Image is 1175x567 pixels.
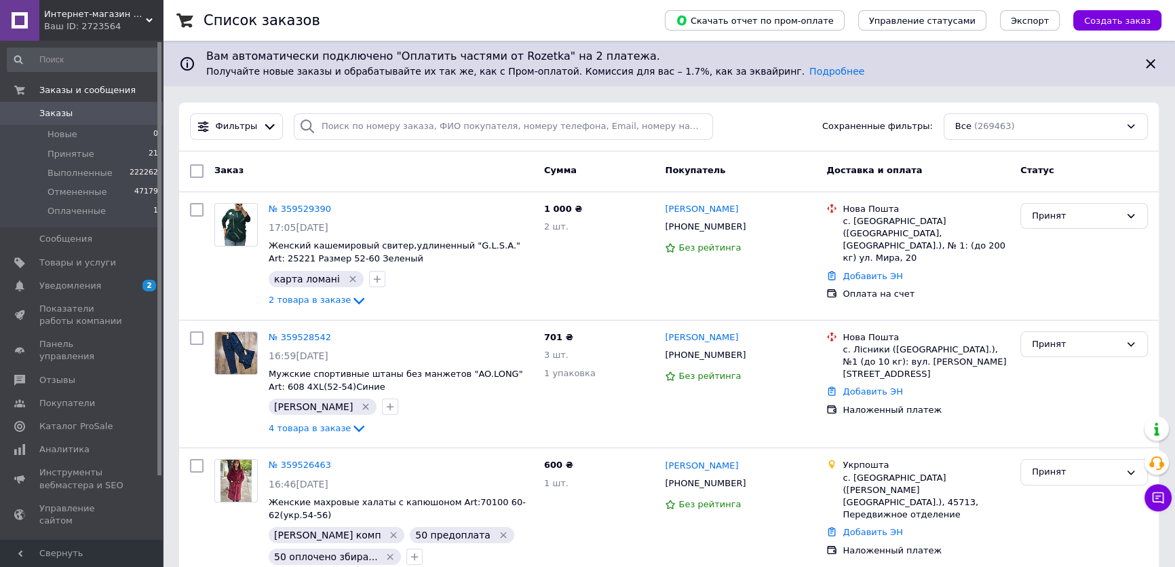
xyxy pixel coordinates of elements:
div: Принят [1032,337,1120,352]
a: Добавить ЭН [843,271,902,281]
span: Управление сайтом [39,502,126,527]
span: Товары и услуги [39,257,116,269]
button: Скачать отчет по пром-оплате [665,10,845,31]
svg: Удалить метку [347,274,358,285]
a: Фото товару [214,331,258,375]
span: [PERSON_NAME] комп [274,530,381,541]
span: [PERSON_NAME] [274,401,353,412]
span: 4 товара в заказе [269,423,351,433]
span: Фильтры [216,120,258,133]
span: 21 [149,148,158,160]
div: с. [GEOGRAPHIC_DATA] ([GEOGRAPHIC_DATA], [GEOGRAPHIC_DATA].), № 1: (до 200 кг) ул. Мира, 20 [843,215,1009,265]
span: 222262 [130,167,158,179]
svg: Удалить метку [498,530,509,541]
a: 4 товара в заказе [269,423,367,433]
input: Поиск [7,48,159,72]
a: Фото товару [214,203,258,246]
span: Заказы [39,107,73,120]
a: Фото товару [214,459,258,502]
span: 701 ₴ [544,332,573,342]
svg: Удалить метку [385,551,396,562]
span: Показатели работы компании [39,303,126,327]
span: Все [955,120,971,133]
span: 1 [153,205,158,217]
a: Мужские спортивные штаны без манжетов "AO.LONG" Art: 608 4XL(52-54)Синие [269,369,523,392]
span: Интернет-магазин "ЭВРИКА" [44,8,146,20]
span: Оплаченные [47,205,106,217]
a: № 359528542 [269,332,331,342]
a: Женские махровые халаты с капюшоном Art:70100 60-62(укр.54-56) [269,497,526,520]
span: 17:05[DATE] [269,222,328,233]
button: Управление статусами [858,10,986,31]
span: Сохраненные фильтры: [822,120,933,133]
button: Экспорт [1000,10,1060,31]
span: Вам автоматически подключено "Оплатить частями от Rozetka" на 2 платежа. [206,49,1132,65]
a: № 359526463 [269,460,331,470]
span: 3 шт. [544,350,569,360]
span: Без рейтинга [678,242,741,253]
span: Аналитика [39,443,90,456]
svg: Удалить метку [388,530,399,541]
img: Фото товару [215,332,257,374]
span: Принятые [47,148,94,160]
span: Кошелек компании [39,538,126,562]
img: Фото товару [220,460,252,502]
a: Создать заказ [1060,15,1161,25]
a: [PERSON_NAME] [665,331,738,344]
span: [PHONE_NUMBER] [665,350,746,360]
span: Выполненные [47,167,113,179]
span: 1 упаковка [544,368,596,378]
span: карта ломані [274,274,340,285]
div: с. Лісники ([GEOGRAPHIC_DATA].), №1 (до 10 кг): вул. [PERSON_NAME][STREET_ADDRESS] [843,344,1009,381]
a: Женский кашемировый свитер,удлиненный "G.L.S.A." Art: 25221 Размер 52-60 Зеленый [269,240,520,263]
span: (269463) [974,121,1015,131]
span: Покупатель [665,165,725,175]
span: Новые [47,128,77,141]
a: Подробнее [809,66,864,77]
span: Отмененные [47,186,107,198]
span: Каталог ProSale [39,420,113,433]
input: Поиск по номеру заказа, ФИО покупателя, номеру телефона, Email, номеру накладной [294,113,714,140]
div: Ваш ID: 2723564 [44,20,163,33]
a: [PERSON_NAME] [665,460,738,473]
a: 2 товара в заказе [269,295,367,305]
div: Наложенный платеж [843,404,1009,416]
div: Нова Пошта [843,331,1009,344]
div: Наложенный платеж [843,545,1009,557]
span: Сообщения [39,233,92,245]
span: Панель управления [39,338,126,363]
div: с. [GEOGRAPHIC_DATA] ([PERSON_NAME][GEOGRAPHIC_DATA].), 45713, Передвижное отделение [843,472,1009,522]
a: Добавить ЭН [843,527,902,537]
span: 2 шт. [544,221,569,232]
a: № 359529390 [269,204,331,214]
span: 0 [153,128,158,141]
button: Чат с покупателем [1144,484,1172,511]
span: 1 шт. [544,478,569,488]
span: [PHONE_NUMBER] [665,478,746,488]
span: Статус [1020,165,1054,175]
span: Создать заказ [1084,16,1151,26]
a: Добавить ЭН [843,386,902,397]
div: Принят [1032,209,1120,223]
svg: Удалить метку [360,401,371,412]
span: 2 товара в заказе [269,295,351,305]
span: Получайте новые заказы и обрабатывайте их так же, как с Пром-оплатой. Комиссия для вас – 1.7%, ка... [206,66,864,77]
span: [PHONE_NUMBER] [665,221,746,232]
span: 16:59[DATE] [269,350,328,361]
span: Покупатели [39,397,95,409]
span: Без рейтинга [678,371,741,381]
span: 50 предоплата [415,530,490,541]
span: 1 000 ₴ [544,204,582,214]
div: Оплата на счет [843,288,1009,300]
span: 47179 [134,186,158,198]
div: Укрпошта [843,459,1009,471]
span: 600 ₴ [544,460,573,470]
button: Создать заказ [1073,10,1161,31]
div: Нова Пошта [843,203,1009,215]
span: Управление статусами [869,16,976,26]
span: Экспорт [1011,16,1049,26]
span: Заказы и сообщения [39,84,136,96]
div: Принят [1032,465,1120,479]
